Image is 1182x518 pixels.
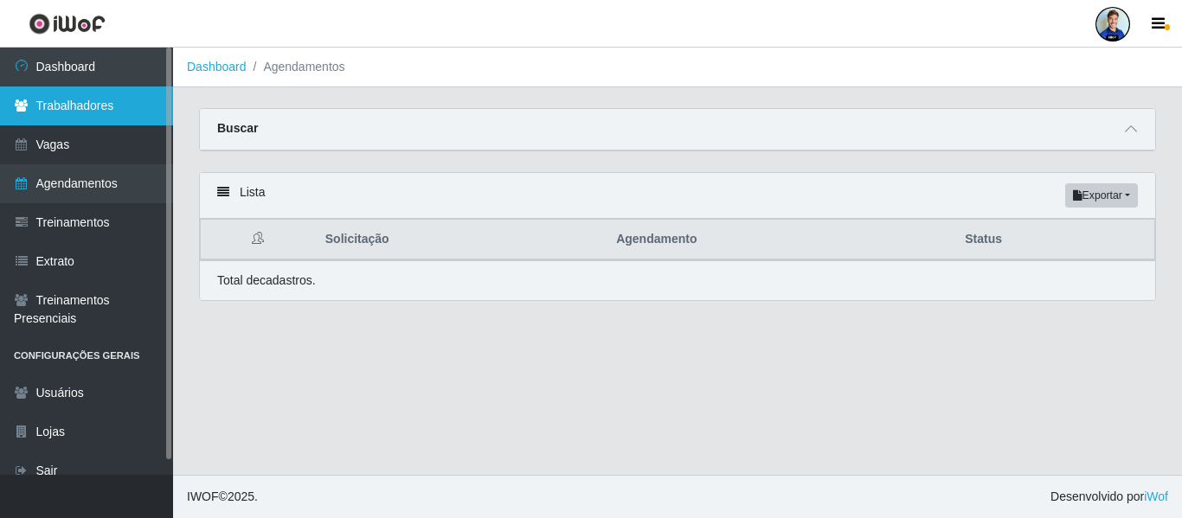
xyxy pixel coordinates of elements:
nav: breadcrumb [173,48,1182,87]
a: iWof [1144,489,1168,503]
a: Dashboard [187,60,247,74]
th: Agendamento [606,220,954,260]
th: Solicitação [315,220,606,260]
span: © 2025 . [187,488,258,506]
button: Exportar [1065,183,1138,208]
span: Desenvolvido por [1050,488,1168,506]
img: CoreUI Logo [29,13,106,35]
strong: Buscar [217,121,258,135]
div: Lista [200,173,1155,219]
p: Total de cadastros. [217,272,316,290]
th: Status [954,220,1154,260]
li: Agendamentos [247,58,345,76]
span: IWOF [187,489,219,503]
